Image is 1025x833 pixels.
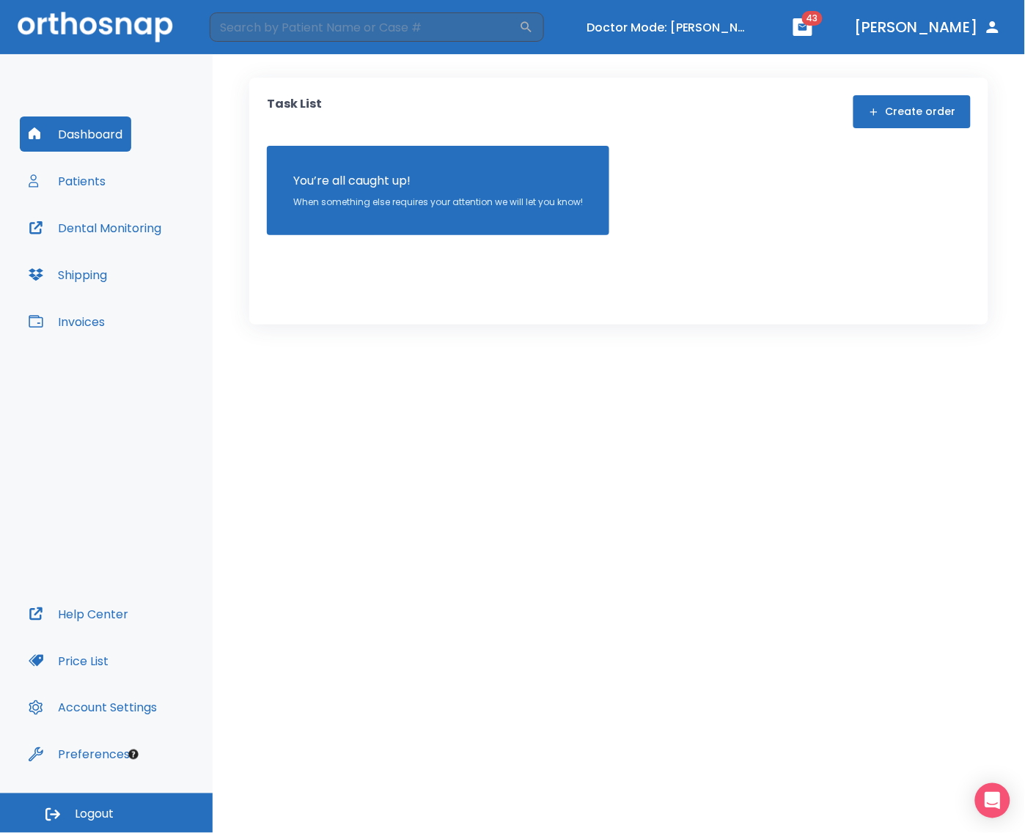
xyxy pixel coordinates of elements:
button: Invoices [20,304,114,339]
input: Search by Patient Name or Case # [210,12,519,42]
button: Patients [20,163,114,199]
p: Task List [267,95,322,128]
button: Dashboard [20,116,131,152]
span: 43 [802,11,823,26]
button: Shipping [20,257,116,292]
button: [PERSON_NAME] [849,14,1007,40]
button: Doctor Mode: [PERSON_NAME] [581,15,757,40]
div: Tooltip anchor [127,748,140,761]
div: Open Intercom Messenger [975,783,1010,818]
button: Account Settings [20,690,166,725]
img: Orthosnap [18,12,173,42]
button: Preferences [20,737,139,772]
p: When something else requires your attention we will let you know! [293,196,583,209]
button: Dental Monitoring [20,210,170,245]
button: Price List [20,643,117,678]
p: You’re all caught up! [293,172,583,190]
button: Help Center [20,596,137,632]
button: Create order [853,95,971,128]
span: Logout [75,807,114,823]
